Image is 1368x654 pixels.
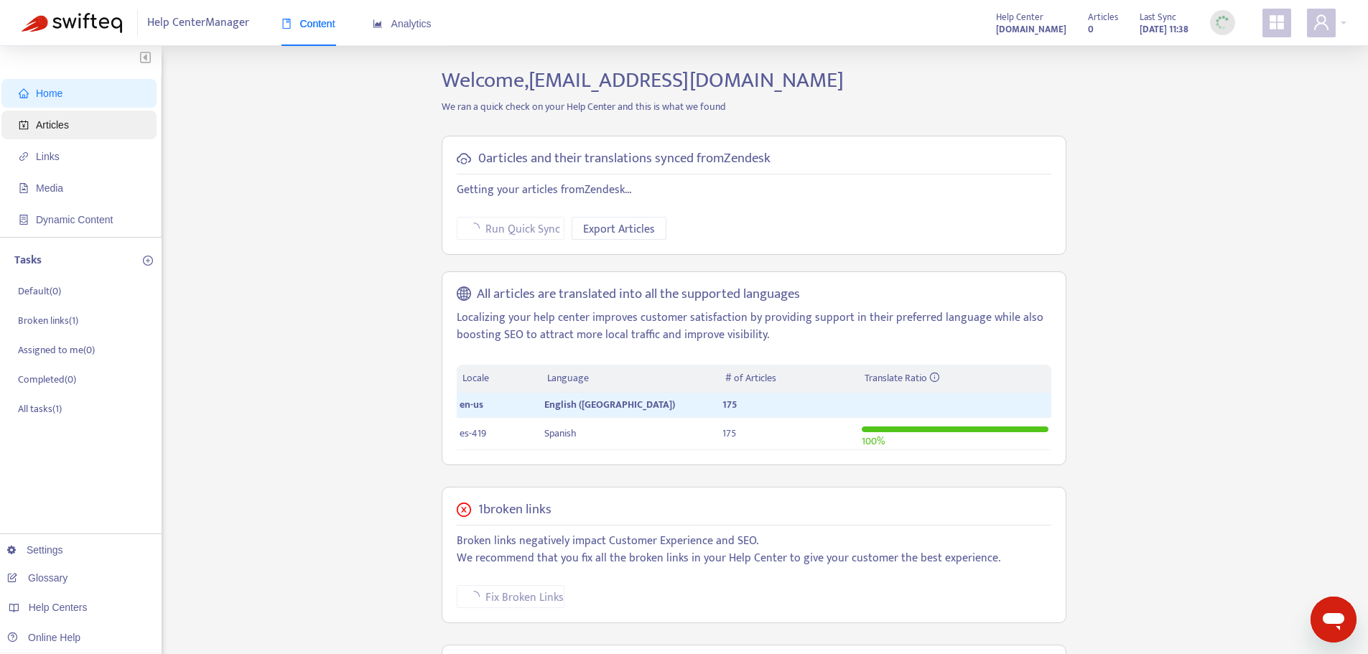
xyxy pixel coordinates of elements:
[457,286,471,303] span: global
[1140,22,1188,37] strong: [DATE] 11:38
[457,503,471,517] span: close-circle
[36,119,69,131] span: Articles
[281,19,292,29] span: book
[460,425,486,442] span: es-419
[147,9,249,37] span: Help Center Manager
[722,396,737,413] span: 175
[457,309,1051,344] p: Localizing your help center improves customer satisfaction by providing support in their preferre...
[1088,9,1118,25] span: Articles
[1313,14,1330,31] span: user
[460,396,483,413] span: en-us
[19,183,29,193] span: file-image
[36,88,62,99] span: Home
[143,256,153,266] span: plus-circle
[457,217,564,240] button: Run Quick Sync
[18,284,61,299] p: Default ( 0 )
[457,533,1051,567] p: Broken links negatively impact Customer Experience and SEO. We recommend that you fix all the bro...
[18,401,62,416] p: All tasks ( 1 )
[478,151,771,167] h5: 0 articles and their translations synced from Zendesk
[29,602,88,613] span: Help Centers
[457,182,1051,199] p: Getting your articles from Zendesk ...
[373,18,432,29] span: Analytics
[1140,9,1176,25] span: Last Sync
[18,342,95,358] p: Assigned to me ( 0 )
[19,215,29,225] span: container
[22,13,122,33] img: Swifteq
[457,151,471,166] span: cloud-sync
[996,22,1066,37] strong: [DOMAIN_NAME]
[281,18,335,29] span: Content
[36,214,113,225] span: Dynamic Content
[19,88,29,98] span: home
[18,372,76,387] p: Completed ( 0 )
[478,502,552,518] h5: 1 broken links
[36,182,63,194] span: Media
[18,313,78,328] p: Broken links ( 1 )
[720,365,858,393] th: # of Articles
[1214,14,1232,32] img: sync_loading.0b5143dde30e3a21642e.gif
[485,589,564,607] span: Fix Broken Links
[19,151,29,162] span: link
[457,585,564,608] button: Fix Broken Links
[7,544,63,556] a: Settings
[7,572,68,584] a: Glossary
[1311,597,1357,643] iframe: Button to launch messaging window
[466,220,481,235] span: loading
[996,9,1043,25] span: Help Center
[544,396,675,413] span: English ([GEOGRAPHIC_DATA])
[722,425,736,442] span: 175
[431,99,1077,114] p: We ran a quick check on your Help Center and this is what we found
[865,370,1046,386] div: Translate Ratio
[996,21,1066,37] a: [DOMAIN_NAME]
[1088,22,1094,37] strong: 0
[36,151,60,162] span: Links
[572,217,666,240] button: Export Articles
[457,365,541,393] th: Locale
[544,425,577,442] span: Spanish
[466,589,481,604] span: loading
[373,19,383,29] span: area-chart
[14,252,42,269] p: Tasks
[1268,14,1285,31] span: appstore
[7,632,80,643] a: Online Help
[862,433,885,449] span: 100 %
[541,365,720,393] th: Language
[477,286,800,303] h5: All articles are translated into all the supported languages
[442,62,844,98] span: Welcome, [EMAIL_ADDRESS][DOMAIN_NAME]
[583,220,655,238] span: Export Articles
[19,120,29,130] span: account-book
[485,220,560,238] span: Run Quick Sync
